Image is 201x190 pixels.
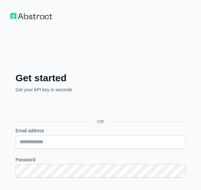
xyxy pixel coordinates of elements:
img: Workflow [10,13,52,19]
label: Email address [15,127,186,134]
label: Password [15,156,186,163]
span: OR [92,118,109,125]
h2: Get started [15,72,186,84]
p: Get your API key in seconds [15,86,186,93]
iframe: Nút Đăng nhập bằng Google [12,100,116,114]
